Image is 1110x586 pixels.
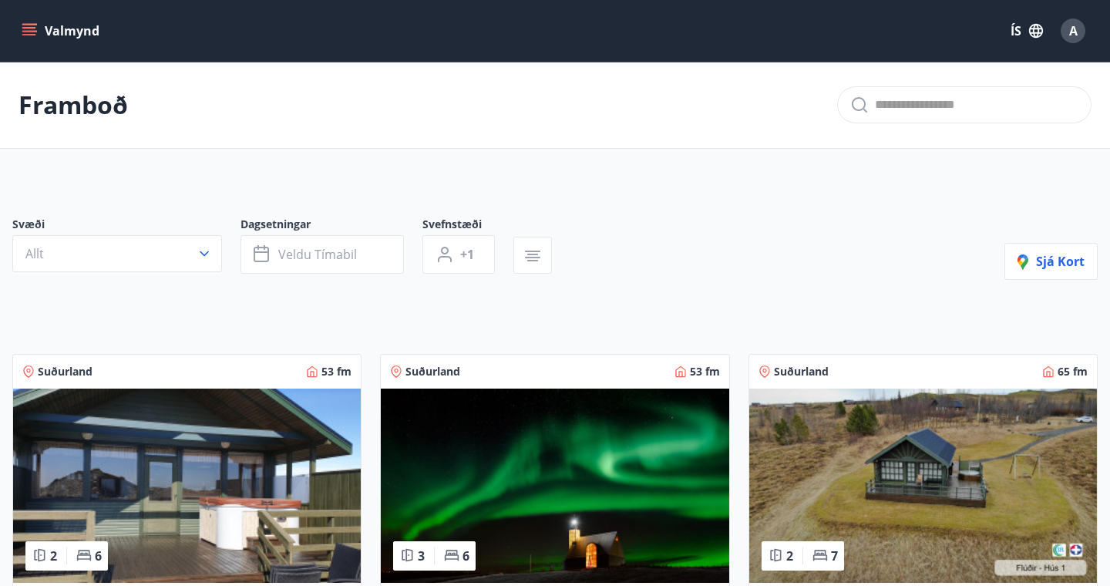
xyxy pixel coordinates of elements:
span: 2 [50,547,57,564]
button: Veldu tímabil [240,235,404,274]
span: Svefnstæði [422,217,513,235]
span: Dagsetningar [240,217,422,235]
span: A [1069,22,1078,39]
span: +1 [460,246,474,263]
button: A [1054,12,1091,49]
span: Veldu tímabil [278,246,357,263]
img: Paella dish [13,389,361,583]
span: Sjá kort [1017,253,1085,270]
button: Sjá kort [1004,243,1098,280]
span: 2 [786,547,793,564]
span: 53 fm [321,364,351,379]
img: Paella dish [381,389,728,583]
span: 7 [831,547,838,564]
span: Svæði [12,217,240,235]
span: 6 [462,547,469,564]
span: 3 [418,547,425,564]
button: Allt [12,235,222,272]
button: ÍS [1002,17,1051,45]
span: 53 fm [690,364,720,379]
p: Framboð [18,88,128,122]
button: menu [18,17,106,45]
span: Suðurland [405,364,460,379]
span: 65 fm [1058,364,1088,379]
span: 6 [95,547,102,564]
span: Suðurland [38,364,92,379]
span: Allt [25,245,44,262]
button: +1 [422,235,495,274]
img: Paella dish [749,389,1097,583]
span: Suðurland [774,364,829,379]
